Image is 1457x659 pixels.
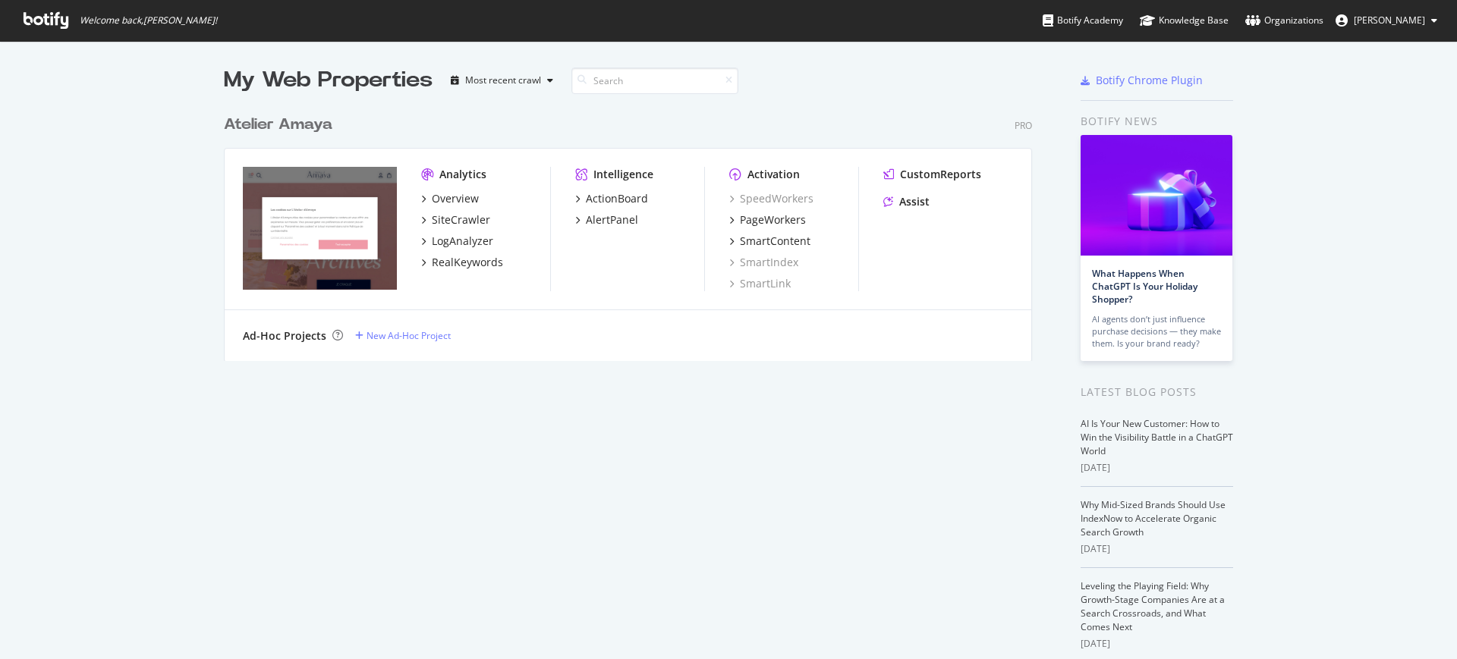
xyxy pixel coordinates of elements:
[243,167,397,290] img: atelier-amaya.com
[465,76,541,85] div: Most recent crawl
[224,96,1044,361] div: grid
[1096,73,1203,88] div: Botify Chrome Plugin
[1081,417,1233,457] a: AI Is Your New Customer: How to Win the Visibility Battle in a ChatGPT World
[729,191,813,206] a: SpeedWorkers
[586,212,638,228] div: AlertPanel
[432,212,490,228] div: SiteCrawler
[571,67,738,94] input: Search
[900,167,981,182] div: CustomReports
[1081,579,1225,633] a: Leveling the Playing Field: Why Growth-Stage Companies Are at a Search Crossroads, and What Comes...
[432,191,479,206] div: Overview
[421,212,490,228] a: SiteCrawler
[1015,119,1032,132] div: Pro
[243,328,326,344] div: Ad-Hoc Projects
[224,65,433,96] div: My Web Properties
[1245,13,1323,28] div: Organizations
[432,234,493,249] div: LogAnalyzer
[421,255,503,270] a: RealKeywords
[1043,13,1123,28] div: Botify Academy
[1323,8,1449,33] button: [PERSON_NAME]
[224,114,332,136] div: Atelier Amaya
[1092,313,1221,350] div: AI agents don’t just influence purchase decisions — they make them. Is your brand ready?
[575,191,648,206] a: ActionBoard
[355,329,451,342] a: New Ad-Hoc Project
[883,194,930,209] a: Assist
[883,167,981,182] a: CustomReports
[224,114,338,136] a: Atelier Amaya
[593,167,653,182] div: Intelligence
[1092,267,1197,306] a: What Happens When ChatGPT Is Your Holiday Shopper?
[445,68,559,93] button: Most recent crawl
[1081,542,1233,556] div: [DATE]
[729,212,806,228] a: PageWorkers
[1081,637,1233,651] div: [DATE]
[575,212,638,228] a: AlertPanel
[421,234,493,249] a: LogAnalyzer
[586,191,648,206] div: ActionBoard
[899,194,930,209] div: Assist
[421,191,479,206] a: Overview
[1140,13,1229,28] div: Knowledge Base
[747,167,800,182] div: Activation
[1081,498,1226,538] a: Why Mid-Sized Brands Should Use IndexNow to Accelerate Organic Search Growth
[1081,384,1233,400] div: Latest Blog Posts
[740,212,806,228] div: PageWorkers
[1081,73,1203,88] a: Botify Chrome Plugin
[740,234,810,249] div: SmartContent
[432,255,503,270] div: RealKeywords
[1081,113,1233,130] div: Botify news
[1081,461,1233,475] div: [DATE]
[1081,135,1232,256] img: What Happens When ChatGPT Is Your Holiday Shopper?
[1354,14,1425,27] span: Adèle Chevalier
[439,167,486,182] div: Analytics
[367,329,451,342] div: New Ad-Hoc Project
[729,234,810,249] a: SmartContent
[729,276,791,291] a: SmartLink
[729,255,798,270] a: SmartIndex
[80,14,217,27] span: Welcome back, [PERSON_NAME] !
